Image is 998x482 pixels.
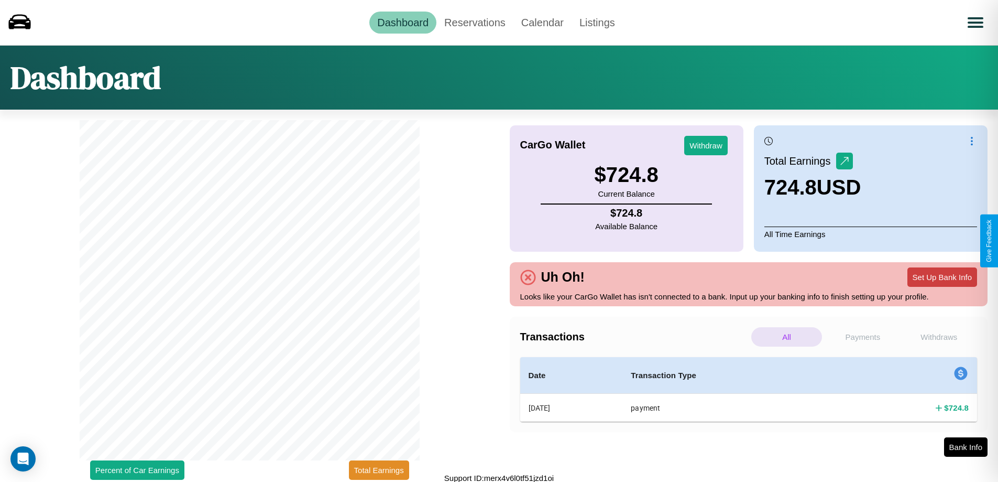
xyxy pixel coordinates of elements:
table: simple table [520,357,978,422]
h4: Uh Oh! [536,270,590,285]
div: Open Intercom Messenger [10,446,36,472]
h4: CarGo Wallet [520,139,586,151]
div: Give Feedback [985,220,993,262]
a: Listings [572,12,623,34]
th: [DATE] [520,394,623,422]
button: Set Up Bank Info [907,267,977,287]
a: Calendar [513,12,572,34]
p: Withdraws [904,327,974,347]
h4: $ 724.8 [944,402,969,413]
button: Open menu [961,8,990,37]
p: Current Balance [594,187,658,201]
h4: $ 724.8 [595,207,657,219]
th: payment [622,394,840,422]
h4: Transaction Type [631,369,831,382]
h4: Date [529,369,615,382]
h3: $ 724.8 [594,163,658,187]
button: Bank Info [944,437,988,457]
a: Reservations [436,12,513,34]
p: Looks like your CarGo Wallet has isn't connected to a bank. Input up your banking info to finish ... [520,290,978,304]
h1: Dashboard [10,56,161,99]
h4: Transactions [520,331,749,343]
button: Percent of Car Earnings [90,460,184,480]
p: Payments [827,327,898,347]
p: All Time Earnings [764,227,977,241]
button: Total Earnings [349,460,409,480]
p: Available Balance [595,219,657,233]
a: Dashboard [369,12,436,34]
h3: 724.8 USD [764,176,861,199]
p: All [751,327,822,347]
p: Total Earnings [764,152,836,170]
button: Withdraw [684,136,728,155]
